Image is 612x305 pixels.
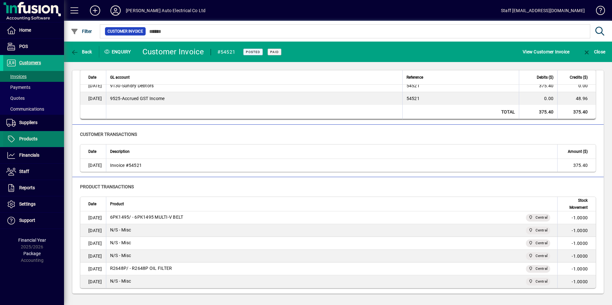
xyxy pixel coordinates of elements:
a: Settings [3,196,64,212]
span: Settings [19,201,36,207]
td: 54521 [402,79,519,92]
button: Filter [69,26,94,37]
span: Credits ($) [570,74,588,81]
span: Product transactions [80,184,134,189]
td: -1.0000 [557,224,596,237]
span: Reports [19,185,35,190]
td: 375.40 [557,105,596,119]
a: Quotes [3,93,64,104]
td: -1.0000 [557,262,596,275]
span: Central [535,240,548,246]
span: Invoices [6,74,27,79]
span: Communications [6,106,44,112]
div: N/S - Misc [110,227,131,234]
button: View Customer Invoice [521,46,571,58]
a: Home [3,22,64,38]
span: Accrued GST Income [110,95,165,102]
span: Package [23,251,41,256]
a: Payments [3,82,64,93]
span: Sundry Debtors [110,82,154,89]
td: 0.00 [519,92,557,105]
span: POS [19,44,28,49]
span: Date [88,200,96,207]
span: Debits ($) [537,74,553,81]
span: Central [526,278,550,285]
div: R2648P/ - R2648P OIL FILTER [110,265,172,273]
div: N/S - Misc [110,278,131,285]
div: #54521 [217,47,236,57]
span: GL account [110,74,130,81]
a: Reports [3,180,64,196]
td: [DATE] [80,275,106,288]
span: Central [526,252,550,260]
td: Invoice #54521 [106,159,558,172]
div: N/S - Misc [110,239,131,247]
a: Knowledge Base [591,1,604,22]
td: 375.40 [557,159,596,172]
td: [DATE] [80,92,106,105]
span: Suppliers [19,120,37,125]
td: [DATE] [80,262,106,275]
a: Communications [3,104,64,114]
span: Support [19,218,35,223]
td: -1.0000 [557,211,596,224]
a: POS [3,39,64,55]
button: Close [581,46,607,58]
span: Products [19,136,37,141]
div: [PERSON_NAME] Auto Electrical Co Ltd [126,5,205,16]
span: Payments [6,85,30,90]
span: Central [535,266,548,272]
div: 6PK1495/ - 6PK1495 MULTI-V BELT [110,214,183,222]
span: Financials [19,152,39,158]
td: 0.00 [557,79,596,92]
td: [DATE] [80,250,106,262]
span: Central [526,214,550,222]
a: Invoices [3,71,64,82]
a: Support [3,213,64,229]
td: -1.0000 [557,250,596,262]
button: Back [69,46,94,58]
a: Suppliers [3,115,64,131]
span: Paid [270,50,279,54]
div: Staff [EMAIL_ADDRESS][DOMAIN_NAME] [501,5,585,16]
span: Central [526,239,550,247]
span: Date [88,148,96,155]
td: -1.0000 [557,237,596,250]
td: [DATE] [80,224,106,237]
button: Profile [105,5,126,16]
span: Staff [19,169,29,174]
span: Financial Year [18,238,46,243]
div: N/S - Misc [110,252,131,260]
td: 54521 [402,92,519,105]
span: Posted [246,50,260,54]
span: View Customer Invoice [523,47,569,57]
span: Product [110,200,124,207]
span: Description [110,148,130,155]
td: [DATE] [80,159,106,172]
span: Back [71,49,92,54]
span: Customer Invoice [108,28,143,35]
span: Close [583,49,605,54]
span: Central [526,265,550,273]
td: Total [402,105,519,119]
span: Central [535,215,548,221]
span: Reference [407,74,423,81]
span: Home [19,27,31,33]
span: Stock Movement [561,197,588,211]
app-page-header-button: Close enquiry [576,46,612,58]
a: Products [3,131,64,147]
span: customer transactions [80,132,137,137]
td: [DATE] [80,237,106,250]
span: Customers [19,60,41,65]
span: Filter [71,29,92,34]
span: Quotes [6,96,25,101]
span: Central [535,227,548,234]
span: Central [535,253,548,259]
app-page-header-button: Back [64,46,99,58]
span: Amount ($) [568,148,588,155]
a: Staff [3,164,64,180]
td: [DATE] [80,79,106,92]
td: 48.96 [557,92,596,105]
span: Date [88,74,96,81]
span: Central [535,278,548,285]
